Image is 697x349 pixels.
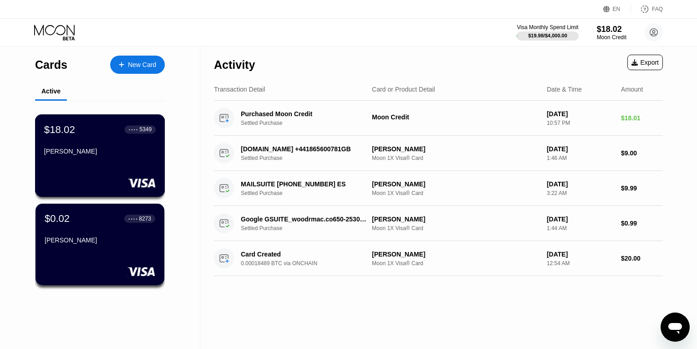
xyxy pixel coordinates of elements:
[139,216,151,222] div: 8273
[621,255,663,262] div: $20.00
[547,180,614,188] div: [DATE]
[372,155,539,161] div: Moon 1X Visa® Card
[214,136,663,171] div: [DOMAIN_NAME] +441865600781GBSettled Purchase[PERSON_NAME]Moon 1X Visa® Card[DATE]1:46 AM$9.00
[214,241,663,276] div: Card Created0.00018489 BTC via ONCHAIN[PERSON_NAME]Moon 1X Visa® Card[DATE]12:54 AM$20.00
[547,190,614,196] div: 3:22 AM
[241,251,367,258] div: Card Created
[547,251,614,258] div: [DATE]
[139,126,152,133] div: 5349
[547,110,614,118] div: [DATE]
[621,220,663,227] div: $0.99
[631,59,659,66] div: Export
[41,87,61,95] div: Active
[36,204,164,285] div: $0.02● ● ● ●8273[PERSON_NAME]
[214,171,663,206] div: MAILSUITE [PHONE_NUMBER] ESSettled Purchase[PERSON_NAME]Moon 1X Visa® Card[DATE]3:22 AM$9.99
[372,260,539,267] div: Moon 1X Visa® Card
[631,5,663,14] div: FAQ
[597,25,626,34] div: $18.02
[528,33,567,38] div: $19.98 / $4,000.00
[44,148,156,155] div: [PERSON_NAME]
[652,6,663,12] div: FAQ
[128,217,137,220] div: ● ● ● ●
[661,313,690,342] iframe: Button to launch messaging window
[128,61,156,69] div: New Card
[372,225,539,231] div: Moon 1X Visa® Card
[241,110,367,118] div: Purchased Moon Credit
[372,251,539,258] div: [PERSON_NAME]
[372,113,539,121] div: Moon Credit
[241,190,376,196] div: Settled Purchase
[45,236,155,244] div: [PERSON_NAME]
[241,145,367,153] div: [DOMAIN_NAME] +441865600781GB
[372,145,539,153] div: [PERSON_NAME]
[621,185,663,192] div: $9.99
[214,86,265,93] div: Transaction Detail
[613,6,621,12] div: EN
[547,86,582,93] div: Date & Time
[621,114,663,122] div: $18.01
[547,120,614,126] div: 10:57 PM
[35,58,67,72] div: Cards
[603,5,631,14] div: EN
[547,225,614,231] div: 1:44 AM
[36,115,164,196] div: $18.02● ● ● ●5349[PERSON_NAME]
[45,213,70,225] div: $0.02
[621,86,643,93] div: Amount
[214,206,663,241] div: Google GSUITE_woodrmac.co650-2530000 USSettled Purchase[PERSON_NAME]Moon 1X Visa® Card[DATE]1:44 ...
[129,128,138,131] div: ● ● ● ●
[241,225,376,231] div: Settled Purchase
[517,24,578,31] div: Visa Monthly Spend Limit
[621,149,663,157] div: $9.00
[214,58,255,72] div: Activity
[241,120,376,126] div: Settled Purchase
[372,180,539,188] div: [PERSON_NAME]
[547,260,614,267] div: 12:54 AM
[547,216,614,223] div: [DATE]
[627,55,663,70] div: Export
[372,216,539,223] div: [PERSON_NAME]
[241,260,376,267] div: 0.00018489 BTC via ONCHAIN
[214,101,663,136] div: Purchased Moon CreditSettled PurchaseMoon Credit[DATE]10:57 PM$18.01
[372,86,435,93] div: Card or Product Detail
[44,123,75,135] div: $18.02
[241,155,376,161] div: Settled Purchase
[597,25,626,41] div: $18.02Moon Credit
[241,180,367,188] div: MAILSUITE [PHONE_NUMBER] ES
[241,216,367,223] div: Google GSUITE_woodrmac.co650-2530000 US
[597,34,626,41] div: Moon Credit
[110,56,165,74] div: New Card
[547,145,614,153] div: [DATE]
[372,190,539,196] div: Moon 1X Visa® Card
[547,155,614,161] div: 1:46 AM
[517,24,578,41] div: Visa Monthly Spend Limit$19.98/$4,000.00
